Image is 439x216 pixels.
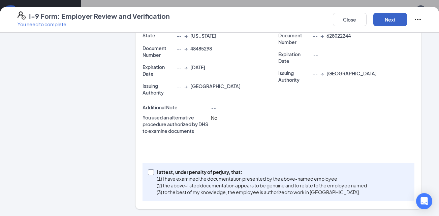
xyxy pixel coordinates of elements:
[184,83,188,89] span: →
[157,169,367,175] p: I attest, under penalty of perjury, that:
[313,32,318,39] span: --
[320,70,324,77] span: →
[416,193,432,209] div: Open Intercom Messenger
[184,64,188,71] span: →
[313,70,318,77] span: --
[278,51,310,64] p: Expiration Date
[157,189,367,195] p: (3) to the best of my knowledge, the employee is authorized to work in [GEOGRAPHIC_DATA].
[190,32,216,39] span: [US_STATE]
[143,45,175,58] p: Document Number
[18,21,170,28] p: You need to complete
[190,83,241,89] span: [GEOGRAPHIC_DATA]
[177,83,182,89] span: --
[143,82,175,96] p: Issuing Authority
[313,51,318,58] span: --
[184,32,188,39] span: →
[278,70,310,83] p: Issuing Authority
[143,114,209,134] p: You used an alternative procedure authorized by DHS to examine documents
[278,32,310,45] p: Document Number
[177,45,182,52] span: --
[184,45,188,52] span: →
[157,182,367,189] p: (2) the above-listed documentation appears to be genuine and to relate to the employee named
[29,11,170,21] h4: I-9 Form: Employer Review and Verification
[326,32,351,39] span: 628022244
[320,32,324,39] span: →
[211,115,217,121] span: No
[18,11,26,20] svg: FormI9EVerifyIcon
[190,45,212,52] span: 48485298
[190,64,205,71] span: [DATE]
[157,175,367,182] p: (1) I have examined the documentation presented by the above-named employee
[414,15,422,24] svg: Ellipses
[177,64,182,71] span: --
[333,13,367,26] button: Close
[143,64,175,77] p: Expiration Date
[373,13,407,26] button: Next
[143,32,175,39] p: State
[326,70,377,77] span: [GEOGRAPHIC_DATA]
[211,105,216,111] span: --
[143,104,209,111] p: Additional Note
[177,32,182,39] span: --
